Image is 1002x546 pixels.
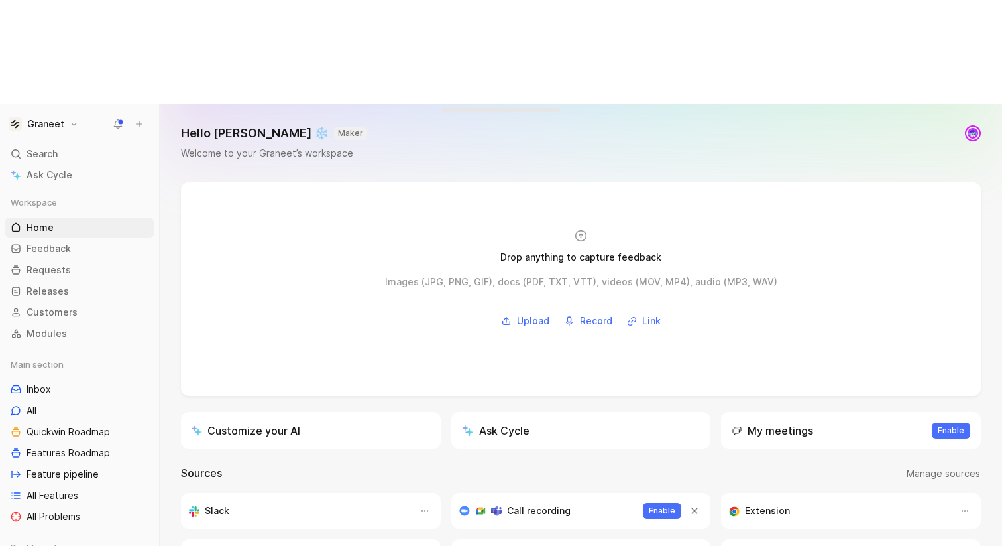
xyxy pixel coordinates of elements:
[27,425,110,439] span: Quickwin Roadmap
[334,127,367,140] button: MAKER
[5,324,154,344] a: Modules
[729,503,946,519] div: Capture feedback from anywhere on the web
[27,327,67,340] span: Modules
[5,165,154,185] a: Ask Cycle
[5,303,154,322] a: Customers
[5,443,154,463] a: Features Roadmap
[9,117,22,131] img: Graneet
[496,311,554,331] button: Upload
[5,422,154,442] a: Quickwin Roadmap
[643,503,681,519] button: Enable
[192,423,300,439] div: Customize your AI
[906,465,981,482] button: Manage sources
[5,260,154,280] a: Requests
[507,503,571,519] h3: Call recording
[27,167,72,183] span: Ask Cycle
[181,465,222,482] h2: Sources
[27,242,71,255] span: Feedback
[5,486,154,506] a: All Features
[27,146,58,162] span: Search
[732,423,813,439] div: My meetings
[517,313,549,329] span: Upload
[205,503,229,519] h3: Slack
[27,306,78,319] span: Customers
[27,404,36,417] span: All
[27,263,71,277] span: Requests
[27,446,110,460] span: Features Roadmap
[5,354,154,374] div: Main section
[5,507,154,527] a: All Problems
[11,358,64,371] span: Main section
[459,503,633,519] div: Record & transcribe meetings from Zoom, Meet & Teams.
[642,313,661,329] span: Link
[622,311,665,331] button: Link
[5,218,154,238] a: Home
[27,489,78,502] span: All Features
[5,354,154,527] div: Main sectionInboxAllQuickwin RoadmapFeatures RoadmapFeature pipelineAll FeaturesAll Problems
[27,510,80,523] span: All Problems
[27,468,99,481] span: Feature pipeline
[5,144,154,164] div: Search
[181,125,367,141] h1: Hello [PERSON_NAME] ❄️
[27,118,64,130] h1: Graneet
[5,239,154,259] a: Feedback
[559,311,617,331] button: Record
[462,423,529,439] div: Ask Cycle
[27,383,51,396] span: Inbox
[966,127,979,140] img: avatar
[500,249,661,265] div: Drop anything to capture feedback
[907,466,980,482] span: Manage sources
[649,504,675,517] span: Enable
[27,221,54,234] span: Home
[745,503,790,519] h3: Extension
[181,412,441,449] a: Customize your AI
[5,115,82,133] button: GraneetGraneet
[580,313,612,329] span: Record
[5,464,154,484] a: Feature pipeline
[181,145,367,161] div: Welcome to your Graneet’s workspace
[5,192,154,212] div: Workspace
[938,424,964,437] span: Enable
[189,503,406,519] div: Sync your customers, send feedback and get updates in Slack
[27,285,69,298] span: Releases
[451,412,711,449] button: Ask Cycle
[385,274,777,290] div: Images (JPG, PNG, GIF), docs (PDF, TXT, VTT), videos (MOV, MP4), audio (MP3, WAV)
[5,281,154,301] a: Releases
[5,401,154,421] a: All
[932,423,970,439] button: Enable
[5,379,154,399] a: Inbox
[11,196,57,209] span: Workspace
